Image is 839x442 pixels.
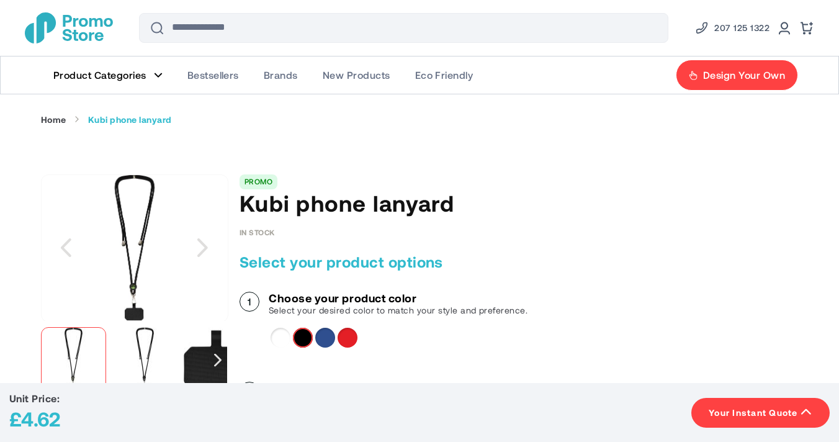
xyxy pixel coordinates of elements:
[323,69,390,81] span: New Products
[240,228,275,237] div: Availability
[240,189,798,217] h1: Kubi phone lanyard
[714,20,769,35] span: 207 125 1322
[41,114,66,125] a: Home
[293,328,313,348] div: Solid black
[264,69,298,81] span: Brands
[25,12,113,43] a: store logo
[415,69,473,81] span: Eco Friendly
[271,328,290,348] div: White
[9,392,60,404] span: Unit Price:
[177,174,227,321] div: Next
[245,177,272,186] a: PROMO
[691,398,830,428] button: Your Instant Quote
[315,328,335,348] div: Royal blue
[703,69,785,81] span: Design Your Own
[41,327,106,392] img: 12426390_pp_y1_qedppamt54fvg3ka.jpg
[187,69,239,81] span: Bestsellers
[41,174,91,321] div: Previous
[9,405,60,433] div: £4.62
[338,328,357,348] div: Red
[240,252,798,272] h2: Select your product options
[25,12,113,43] img: Promotional Merchandise
[269,382,525,394] h3: Choose your qty and preferred size (Min 10)
[709,407,798,419] span: Your Instant Quote
[269,304,527,317] p: Select your desired color to match your style and preference.
[112,327,177,392] img: 12426390_dd7udwjh2iy3p1rs.jpg
[240,228,275,237] span: In stock
[209,321,227,399] div: Next
[61,174,208,321] img: 12426390_pp_y1_qedppamt54fvg3ka.jpg
[184,327,249,392] img: 12426390_f1_2tgya0d7uxeodzmd.jpg
[88,114,172,125] strong: Kubi phone lanyard
[53,69,146,81] span: Product Categories
[269,292,527,304] h3: Choose your product color
[694,20,769,35] a: Phone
